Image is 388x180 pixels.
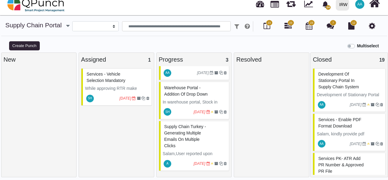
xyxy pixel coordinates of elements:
i: Document Library [348,22,355,29]
span: SH [88,97,92,100]
i: Medium [211,162,213,165]
span: 12 [352,21,355,25]
i: [DATE] [194,110,206,114]
i: Medium [367,142,370,146]
i: Due Date [206,110,210,114]
div: Closed [313,55,386,64]
p: Salam,User reported upon multiple clicks on submit button it sent multiple emails to line manager... [163,151,227,176]
span: #80751 [87,72,125,83]
span: 23 [310,21,313,25]
i: Delete [146,97,149,100]
i: Due Date [362,103,366,107]
i: Due Date [362,142,366,146]
i: Archive [137,97,141,100]
i: Delete [380,103,383,107]
svg: bell fill [322,1,328,8]
i: Calendar [306,22,312,29]
i: Clone [219,71,223,75]
span: #79880 [318,72,359,89]
i: Delete [380,142,383,146]
i: Archive [371,103,374,107]
span: A [166,162,168,165]
span: AA [320,103,324,106]
span: Ahad Ahmed Taji [318,140,325,148]
i: Clone [219,110,223,114]
i: [DATE] [119,96,131,100]
i: e.g: punch or !ticket or &Category or #label or @username or $priority or *iteration or ^addition... [245,23,250,29]
span: 3 [226,57,228,63]
i: [DATE] [350,142,362,146]
span: 7 [332,21,334,25]
i: [DATE] [194,161,206,166]
i: Archive [214,110,218,114]
div: Progress [159,55,230,64]
p: Salam, kindly provide pdf download option for Gatepass, Hotel reservation form and ATR. [317,131,383,150]
i: Archive [214,71,218,75]
p: Development of Stationary Portal in Supply Chain System. [317,92,383,104]
span: In warehouse portal, Stock in form give a drop down for in kind and purchase order. [163,100,226,117]
div: Resolved [236,55,307,64]
span: 19 [379,57,385,63]
i: Board [264,22,270,29]
a: Supply Chain Portal [5,22,62,29]
i: Clone [141,97,145,100]
div: Assigned [81,55,152,64]
span: Ahad Ahmed Taji [318,101,325,109]
i: [DATE] [197,71,209,75]
i: Due Date [132,97,136,100]
i: Medium [211,110,213,114]
span: SH [165,110,170,114]
b: Multiselect [357,43,379,48]
span: AA [357,2,362,6]
span: #79879 [318,117,361,128]
span: 23 [289,21,292,25]
button: Create Punch [9,41,40,50]
i: Archive [371,142,374,146]
i: Medium [367,103,370,107]
span: 14 [326,5,331,10]
span: #79878 [318,156,363,174]
i: Clone [376,142,379,146]
i: Clone [376,103,379,107]
div: New [4,55,74,64]
p: While approving RTR make vehicle selection mandatory [85,85,149,98]
i: Due Date [206,162,210,165]
span: #79862 [164,85,208,97]
i: Archive [214,162,218,165]
span: Syed Huzaifa Bukhari [164,108,171,116]
span: Adil.shahzad [164,160,171,168]
i: Due Date [210,71,213,75]
i: Clone [219,162,223,165]
i: [DATE] [350,103,362,107]
a: 23 [284,25,292,29]
span: AA [165,71,169,74]
span: Syed Huzaifa Bukhari [86,95,94,102]
span: 23 [268,21,271,25]
i: Gantt [284,22,292,29]
span: #79861 [164,124,206,148]
span: AA [320,142,324,145]
span: Ahad Ahmed Taji [164,69,171,77]
i: Punch Discussion [327,22,334,29]
i: Delete [224,162,227,165]
span: 1 [148,57,151,63]
i: Delete [224,110,227,114]
i: Delete [224,71,227,75]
